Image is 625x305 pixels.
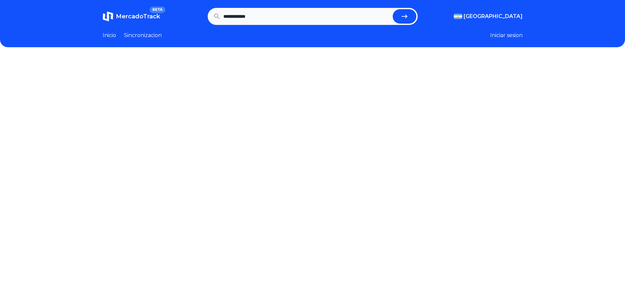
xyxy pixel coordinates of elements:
[103,11,160,22] a: MercadoTrackBETA
[454,12,523,20] button: [GEOGRAPHIC_DATA]
[124,31,162,39] a: Sincronizacion
[150,7,165,13] span: BETA
[464,12,523,20] span: [GEOGRAPHIC_DATA]
[490,31,523,39] button: Iniciar sesion
[116,13,160,20] span: MercadoTrack
[103,11,113,22] img: MercadoTrack
[454,14,462,19] img: Argentina
[103,31,116,39] a: Inicio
